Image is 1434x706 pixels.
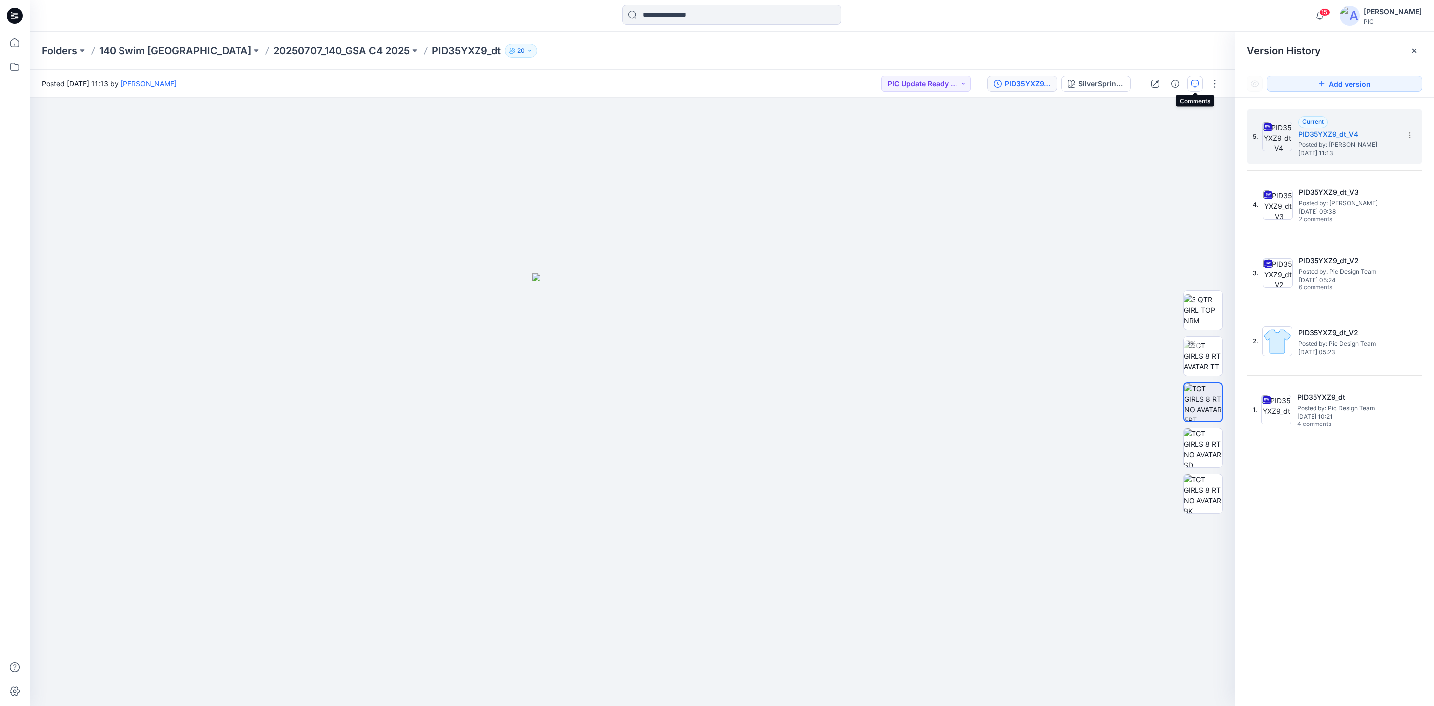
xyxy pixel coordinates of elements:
[1263,190,1293,220] img: PID35YXZ9_dt_V3
[42,78,177,89] span: Posted [DATE] 11:13 by
[1078,78,1124,89] div: SilverSprings
[1253,405,1257,414] span: 1.
[1262,122,1292,151] img: PID35YXZ9_dt_V4
[1247,45,1321,57] span: Version History
[120,79,177,88] a: [PERSON_NAME]
[273,44,410,58] a: 20250707_140_GSA C4 2025
[1247,76,1263,92] button: Show Hidden Versions
[1184,383,1222,421] img: TGT GIRLS 8 RT NO AVATAR FRT
[1297,421,1367,428] span: 4 comments
[1184,428,1222,467] img: TGT GIRLS 8 RT NO AVATAR SD
[1184,294,1222,326] img: 3 QTR GIRL TOP NRM
[1298,150,1398,157] span: [DATE] 11:13
[1167,76,1183,92] button: Details
[1005,78,1051,89] div: PID35YXZ9_dt_V4
[1299,284,1368,292] span: 6 comments
[1298,339,1398,349] span: Posted by: Pic Design Team
[1263,258,1293,288] img: PID35YXZ9_dt_V2
[1299,208,1398,215] span: [DATE] 09:38
[99,44,251,58] a: 140 Swim [GEOGRAPHIC_DATA]
[1319,8,1330,16] span: 15
[1364,18,1422,25] div: PIC
[1340,6,1360,26] img: avatar
[1261,395,1291,424] img: PID35YXZ9_dt
[42,44,77,58] a: Folders
[1410,47,1418,55] button: Close
[505,44,537,58] button: 20
[1299,255,1398,267] h5: PID35YXZ9_dt_V2
[1299,277,1398,283] span: [DATE] 05:24
[1299,198,1398,208] span: Posted by: Poornima Perera
[1253,269,1259,278] span: 3.
[1253,337,1258,346] span: 2.
[1262,326,1292,356] img: PID35YXZ9_dt_V2
[517,45,525,56] p: 20
[1297,413,1397,420] span: [DATE] 10:21
[1299,267,1398,277] span: Posted by: Pic Design Team
[1253,132,1258,141] span: 5.
[1253,200,1259,209] span: 4.
[987,76,1057,92] button: PID35YXZ9_dt_V4
[1297,403,1397,413] span: Posted by: Pic Design Team
[1298,349,1398,356] span: [DATE] 05:23
[1061,76,1131,92] button: SilverSprings
[432,44,501,58] p: PID35YXZ9_dt
[1299,186,1398,198] h5: PID35YXZ9_dt_V3
[1298,327,1398,339] h5: PID35YXZ9_dt_V2
[1364,6,1422,18] div: [PERSON_NAME]
[1298,128,1398,140] h5: PID35YXZ9_dt_V4
[1184,340,1222,372] img: TGT GIRLS 8 RT AVATAR TT
[1297,391,1397,403] h5: PID35YXZ9_dt
[1184,474,1222,513] img: TGT GIRLS 8 RT NO AVATAR BK
[1298,140,1398,150] span: Posted by: Poornima Perera
[1299,216,1368,224] span: 2 comments
[1267,76,1422,92] button: Add version
[1302,118,1324,125] span: Current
